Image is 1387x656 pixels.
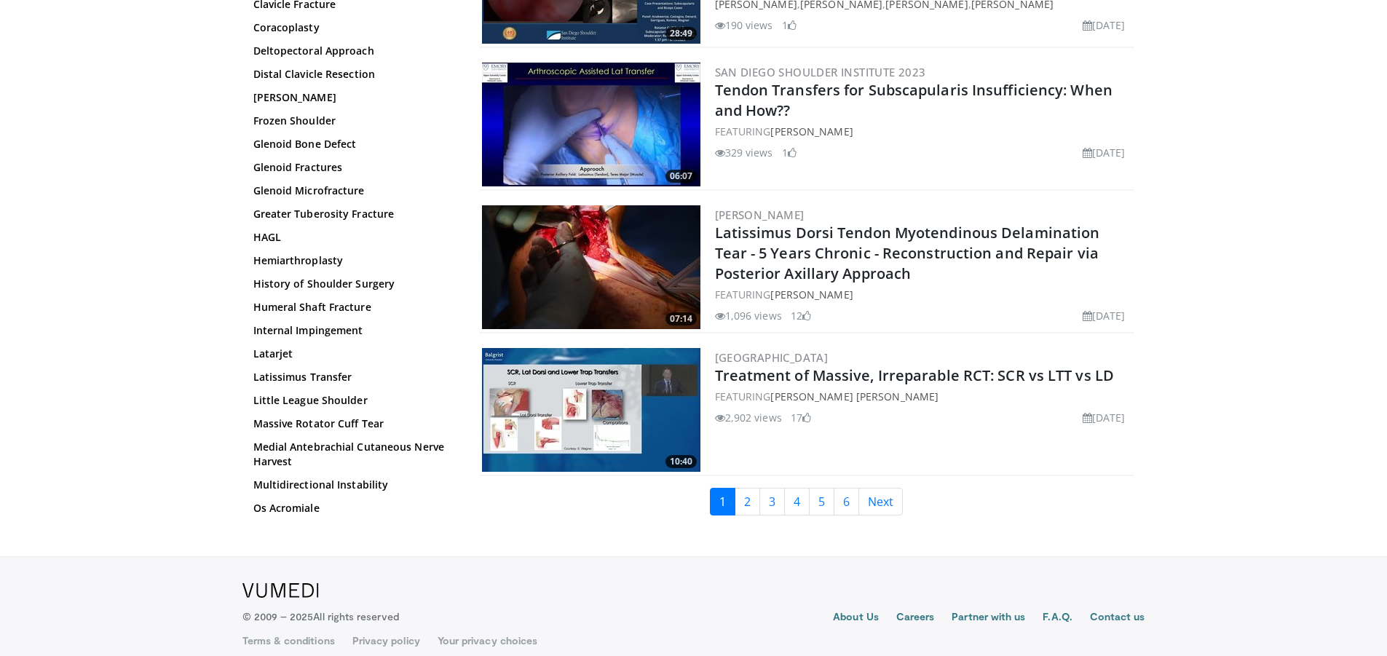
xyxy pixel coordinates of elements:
a: 3 [759,488,785,515]
a: Careers [896,609,935,627]
a: F.A.Q. [1043,609,1072,627]
li: 12 [791,308,811,323]
a: 10:40 [482,348,700,472]
a: Internal Impingement [253,323,450,338]
a: History of Shoulder Surgery [253,277,450,291]
a: Humeral Shaft Fracture [253,300,450,315]
div: FEATURING [715,287,1131,302]
a: Massive Rotator Cuff Tear [253,416,450,431]
a: San Diego Shoulder Institute 2023 [715,65,926,79]
a: 5 [809,488,834,515]
li: [DATE] [1083,308,1126,323]
a: Terms & conditions [242,633,335,648]
a: Pasta [253,524,450,539]
li: 190 views [715,17,773,33]
a: Little League Shoulder [253,393,450,408]
span: All rights reserved [313,610,398,623]
a: Multidirectional Instability [253,478,450,492]
li: [DATE] [1083,145,1126,160]
li: 1 [782,145,797,160]
li: 329 views [715,145,773,160]
div: FEATURING [715,389,1131,404]
img: 9f9eca01-3da6-4daf-874c-a31f6cba99bb.300x170_q85_crop-smart_upscale.jpg [482,205,700,329]
a: Coracoplasty [253,20,450,35]
a: Your privacy choices [438,633,537,648]
a: 07:14 [482,205,700,329]
a: Glenoid Microfracture [253,183,450,198]
a: 1 [710,488,735,515]
a: [PERSON_NAME] [770,288,853,301]
a: Frozen Shoulder [253,114,450,128]
a: 4 [784,488,810,515]
a: Os Acromiale [253,501,450,515]
a: 2 [735,488,760,515]
a: Treatment of Massive, Irreparable RCT: SCR vs LTT vs LD [715,365,1115,385]
a: Tendon Transfers for Subscapularis Insufficiency: When and How?? [715,80,1113,120]
li: [DATE] [1083,410,1126,425]
li: 1,096 views [715,308,782,323]
a: Hemiarthroplasty [253,253,450,268]
li: 1 [782,17,797,33]
li: [DATE] [1083,17,1126,33]
a: Latarjet [253,347,450,361]
a: Partner with us [952,609,1025,627]
img: 7968cd70-ff29-4372-bbab-a853ee1ae705.300x170_q85_crop-smart_upscale.jpg [482,63,700,186]
a: Contact us [1090,609,1145,627]
a: Glenoid Bone Defect [253,137,450,151]
div: FEATURING [715,124,1131,139]
span: 06:07 [665,170,697,183]
a: Glenoid Fractures [253,160,450,175]
li: 17 [791,410,811,425]
a: [PERSON_NAME] [770,125,853,138]
span: 10:40 [665,455,697,468]
a: [PERSON_NAME] [253,90,450,105]
a: [GEOGRAPHIC_DATA] [715,350,829,365]
a: Greater Tuberosity Fracture [253,207,450,221]
a: Latissimus Transfer [253,370,450,384]
a: Medial Antebrachial Cutaneous Nerve Harvest [253,440,450,469]
a: [PERSON_NAME] [PERSON_NAME] [770,390,939,403]
a: About Us [833,609,879,627]
a: Distal Clavicle Resection [253,67,450,82]
p: © 2009 – 2025 [242,609,399,624]
a: Next [858,488,903,515]
a: Latissimus Dorsi Tendon Myotendinous Delamination Tear - 5 Years Chronic - Reconstruction and Rep... [715,223,1100,283]
a: Deltopectoral Approach [253,44,450,58]
a: [PERSON_NAME] [715,208,805,222]
nav: Search results pages [479,488,1134,515]
a: 06:07 [482,63,700,186]
li: 2,902 views [715,410,782,425]
span: 28:49 [665,27,697,40]
a: 6 [834,488,859,515]
img: ef315afe-ce14-4b40-8464-91afb4e5828b.300x170_q85_crop-smart_upscale.jpg [482,348,700,472]
span: 07:14 [665,312,697,325]
a: HAGL [253,230,450,245]
img: VuMedi Logo [242,583,319,598]
a: Privacy policy [352,633,420,648]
